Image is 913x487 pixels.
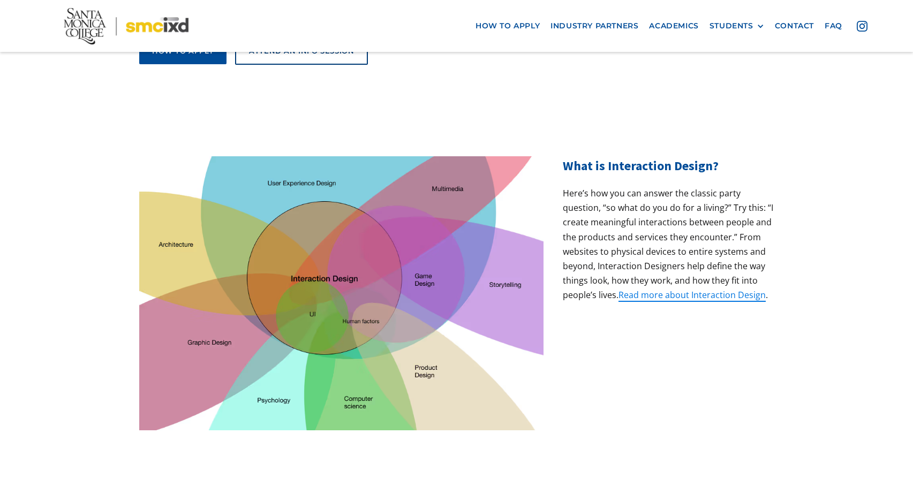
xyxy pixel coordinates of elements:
a: faq [819,16,848,36]
img: icon - instagram [857,21,867,32]
div: STUDENTS [710,21,764,31]
h2: What is Interaction Design? [563,156,774,176]
img: Santa Monica College - SMC IxD logo [64,8,188,44]
a: Read more about Interaction Design [618,289,766,302]
p: Here’s how you can answer the classic party question, “so what do you do for a living?” Try this:... [563,186,774,303]
a: industry partners [545,16,644,36]
a: Academics [644,16,704,36]
div: STUDENTS [710,21,753,31]
img: venn diagram showing how your career can be built from the IxD Bachelor's Degree and your interes... [139,156,544,430]
a: contact [769,16,819,36]
a: how to apply [470,16,545,36]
